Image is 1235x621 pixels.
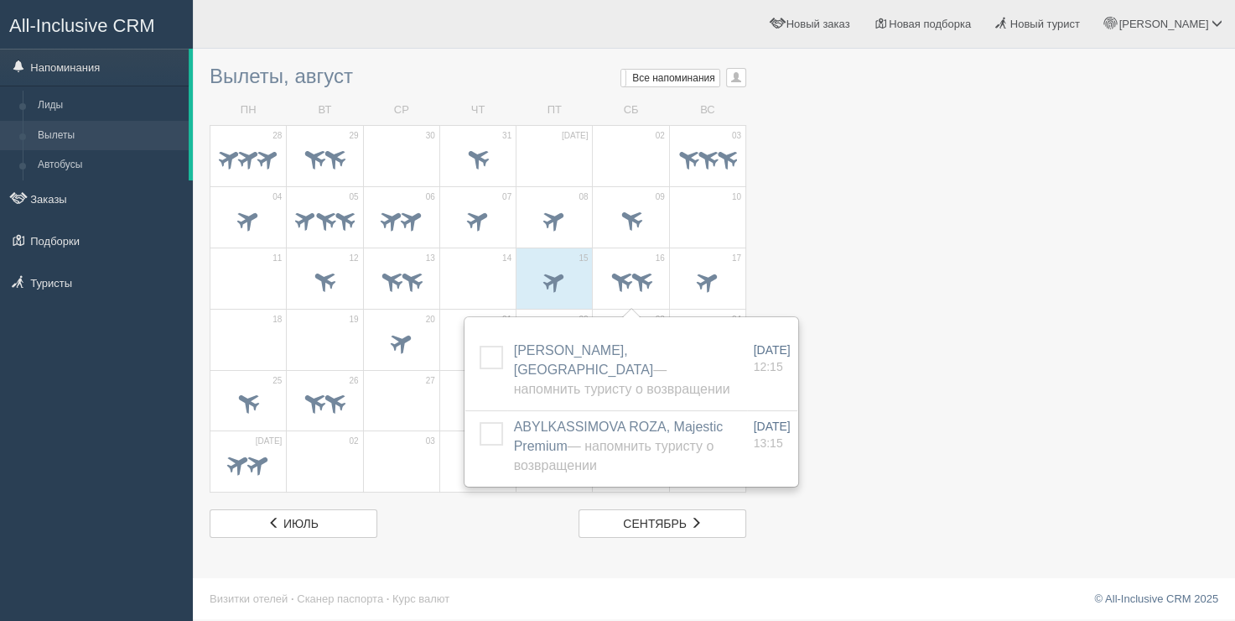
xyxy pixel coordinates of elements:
[889,18,971,30] span: Новая подборка
[349,191,358,203] span: 05
[272,314,282,326] span: 18
[502,130,511,142] span: 31
[1,1,192,47] a: All-Inclusive CRM
[732,130,741,142] span: 03
[732,253,741,264] span: 17
[272,375,282,387] span: 25
[426,191,435,203] span: 06
[210,509,377,538] a: июль
[514,420,724,472] span: ABYLKASSIMOVA ROZA, Majestic Premium
[514,439,714,472] span: — Напомнить туристу о возвращении
[593,96,669,125] td: СБ
[514,420,724,472] a: ABYLKASSIMOVA ROZA, Majestic Premium— Напомнить туристу о возвращении
[1118,18,1208,30] span: [PERSON_NAME]
[210,592,288,605] a: Визитки отелей
[754,343,791,357] span: [DATE]
[623,517,687,530] span: сентябрь
[1094,592,1218,605] a: © All-Inclusive CRM 2025
[283,517,319,530] span: июль
[287,96,363,125] td: ВТ
[502,191,511,203] span: 07
[732,314,741,326] span: 24
[349,314,358,326] span: 19
[426,130,435,142] span: 30
[439,96,516,125] td: ЧТ
[256,436,282,447] span: [DATE]
[272,130,282,142] span: 28
[387,592,390,605] span: ·
[426,314,435,326] span: 20
[754,342,791,375] a: [DATE] 12:15
[516,96,593,125] td: ПТ
[392,592,449,605] a: Курс валют
[210,96,287,125] td: ПН
[656,130,665,142] span: 02
[30,150,189,180] a: Автобусы
[754,436,783,450] span: 13:15
[349,375,358,387] span: 26
[349,130,358,142] span: 29
[579,191,588,203] span: 08
[349,253,358,264] span: 12
[272,253,282,264] span: 11
[786,18,850,30] span: Новый заказ
[514,343,730,396] a: [PERSON_NAME], [GEOGRAPHIC_DATA]— Напомнить туристу о возвращении
[272,191,282,203] span: 04
[514,363,730,396] span: — Напомнить туристу о возвращении
[291,592,294,605] span: ·
[363,96,439,125] td: СР
[669,96,745,125] td: ВС
[502,253,511,264] span: 14
[754,420,791,433] span: [DATE]
[656,191,665,203] span: 09
[1010,18,1080,30] span: Новый турист
[426,253,435,264] span: 13
[297,592,383,605] a: Сканер паспорта
[514,343,730,396] span: [PERSON_NAME], [GEOGRAPHIC_DATA]
[754,418,791,451] a: [DATE] 13:15
[656,253,665,264] span: 16
[502,314,511,326] span: 21
[579,509,746,538] a: сентябрь
[349,436,358,447] span: 02
[656,314,665,326] span: 23
[579,314,588,326] span: 22
[732,191,741,203] span: 10
[426,375,435,387] span: 27
[754,360,783,373] span: 12:15
[30,121,189,151] a: Вылеты
[30,91,189,121] a: Лиды
[9,15,155,36] span: All-Inclusive CRM
[632,72,715,84] span: Все напоминания
[210,65,746,87] h3: Вылеты, август
[562,130,588,142] span: [DATE]
[579,253,588,264] span: 15
[426,436,435,447] span: 03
